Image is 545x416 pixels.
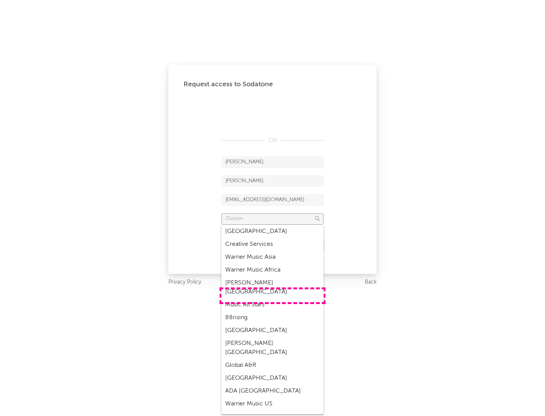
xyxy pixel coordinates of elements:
[365,278,377,287] a: Back
[221,276,324,298] div: [PERSON_NAME] [GEOGRAPHIC_DATA]
[221,372,324,385] div: [GEOGRAPHIC_DATA]
[221,337,324,359] div: [PERSON_NAME] [GEOGRAPHIC_DATA]
[221,311,324,324] div: 88rising
[221,175,324,187] input: Last Name
[221,359,324,372] div: Global A&R
[221,157,324,168] input: First Name
[221,225,324,238] div: [GEOGRAPHIC_DATA]
[168,278,201,287] a: Privacy Policy
[221,194,324,206] input: Email
[184,80,361,89] div: Request access to Sodatone
[221,251,324,264] div: Warner Music Asia
[221,136,324,145] div: OR
[221,324,324,337] div: [GEOGRAPHIC_DATA]
[221,213,324,225] input: Division
[221,397,324,410] div: Warner Music US
[221,238,324,251] div: Creative Services
[221,298,324,311] div: Music All Stars
[221,264,324,276] div: Warner Music Africa
[221,385,324,397] div: ADA [GEOGRAPHIC_DATA]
